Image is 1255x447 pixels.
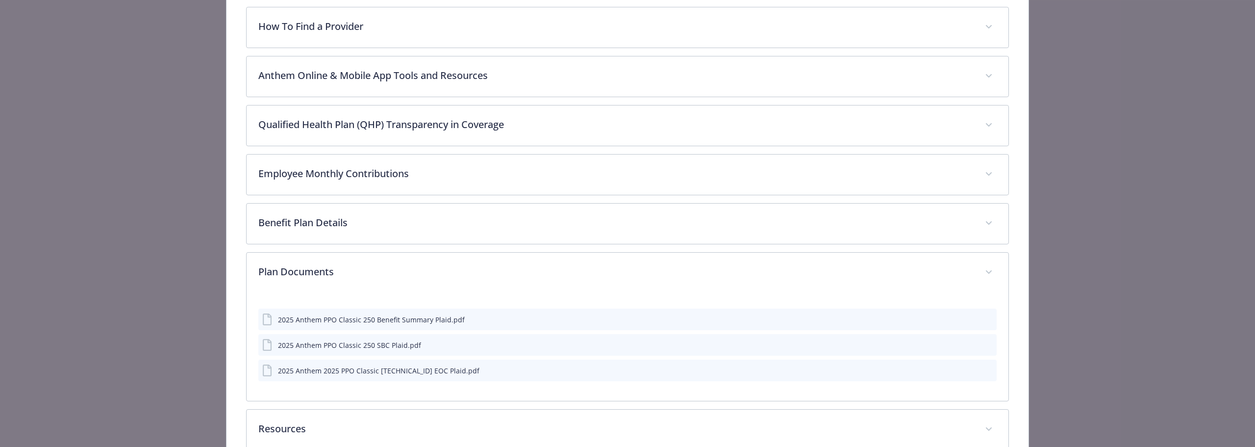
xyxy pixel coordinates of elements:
p: Plan Documents [258,264,973,279]
button: download file [968,315,976,325]
div: 2025 Anthem PPO Classic 250 Benefit Summary Plaid.pdf [278,315,465,325]
div: 2025 Anthem 2025 PPO Classic [TECHNICAL_ID] EOC Plaid.pdf [278,366,479,376]
div: Qualified Health Plan (QHP) Transparency in Coverage [247,105,1008,146]
div: Benefit Plan Details [247,204,1008,244]
button: preview file [984,340,993,350]
div: 2025 Anthem PPO Classic 250 SBC Plaid.pdf [278,340,421,350]
button: download file [968,340,976,350]
div: Plan Documents [247,253,1008,293]
p: How To Find a Provider [258,19,973,34]
div: Plan Documents [247,293,1008,401]
p: Benefit Plan Details [258,215,973,230]
p: Anthem Online & Mobile App Tools and Resources [258,68,973,83]
button: download file [968,366,976,376]
p: Employee Monthly Contributions [258,166,973,181]
div: How To Find a Provider [247,7,1008,48]
div: Anthem Online & Mobile App Tools and Resources [247,56,1008,97]
button: preview file [984,315,993,325]
div: Employee Monthly Contributions [247,155,1008,195]
p: Resources [258,421,973,436]
button: preview file [984,366,993,376]
p: Qualified Health Plan (QHP) Transparency in Coverage [258,117,973,132]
